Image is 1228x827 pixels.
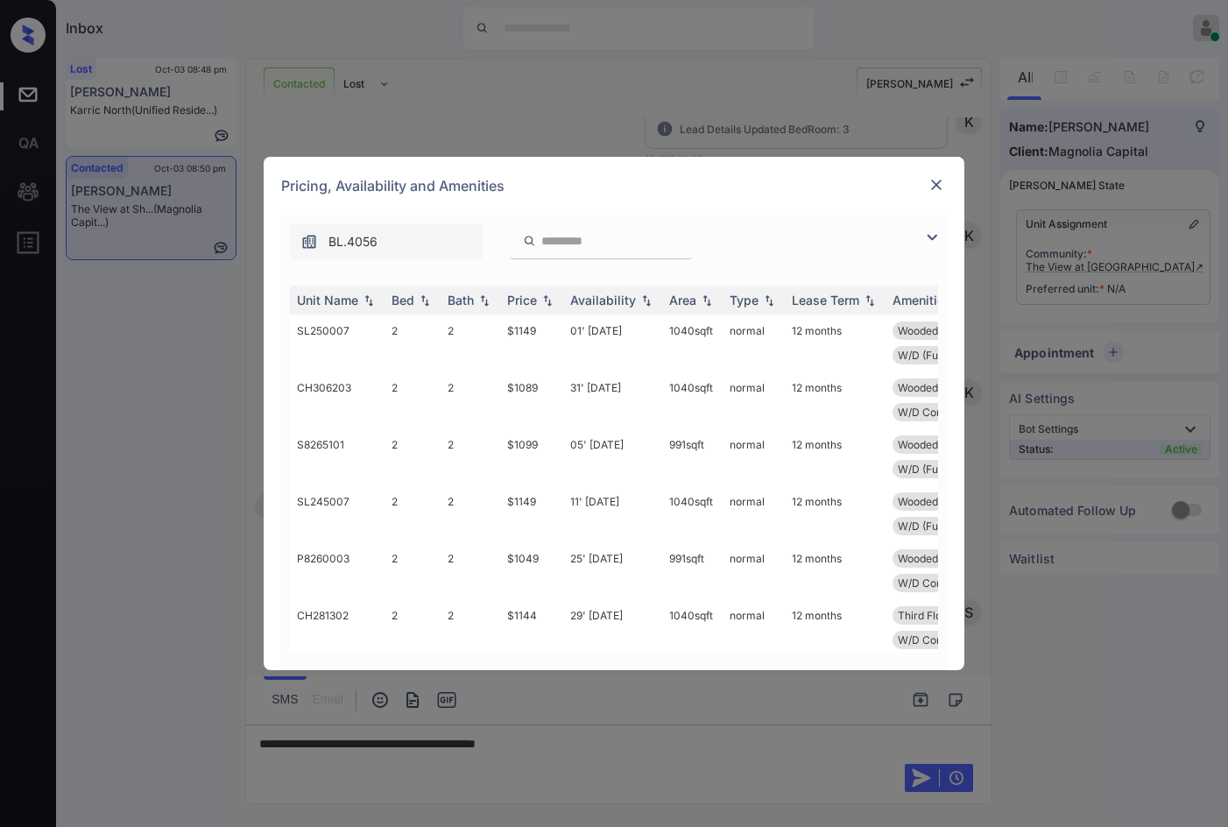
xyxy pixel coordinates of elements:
[898,349,982,362] span: W/D (Full Sized...
[730,293,759,307] div: Type
[669,293,696,307] div: Area
[441,428,500,485] td: 2
[500,542,563,599] td: $1049
[662,371,723,428] td: 1040 sqft
[662,315,723,371] td: 1040 sqft
[290,599,385,656] td: CH281302
[662,485,723,542] td: 1040 sqft
[898,406,985,419] span: W/D Connections
[290,485,385,542] td: SL245007
[723,485,785,542] td: normal
[385,485,441,542] td: 2
[441,542,500,599] td: 2
[441,485,500,542] td: 2
[785,485,886,542] td: 12 months
[570,293,636,307] div: Availability
[898,463,982,476] span: W/D (Full Sized...
[441,599,500,656] td: 2
[792,293,859,307] div: Lease Term
[898,324,965,337] span: Wooded View
[563,428,662,485] td: 05' [DATE]
[290,371,385,428] td: CH306203
[290,315,385,371] td: SL250007
[264,157,964,215] div: Pricing, Availability and Amenities
[785,599,886,656] td: 12 months
[360,294,378,307] img: sorting
[662,428,723,485] td: 991 sqft
[723,428,785,485] td: normal
[563,371,662,428] td: 31' [DATE]
[500,485,563,542] td: $1149
[723,542,785,599] td: normal
[723,315,785,371] td: normal
[898,576,985,590] span: W/D Connections
[785,315,886,371] td: 12 months
[898,438,965,451] span: Wooded View
[785,371,886,428] td: 12 months
[539,294,556,307] img: sorting
[441,315,500,371] td: 2
[500,371,563,428] td: $1089
[297,293,358,307] div: Unit Name
[416,294,434,307] img: sorting
[723,599,785,656] td: normal
[385,315,441,371] td: 2
[662,599,723,656] td: 1040 sqft
[500,428,563,485] td: $1099
[785,542,886,599] td: 12 months
[898,633,985,647] span: W/D Connections
[723,371,785,428] td: normal
[328,232,378,251] span: BL.4056
[893,293,951,307] div: Amenities
[760,294,778,307] img: sorting
[638,294,655,307] img: sorting
[898,381,965,394] span: Wooded View
[500,315,563,371] td: $1149
[861,294,879,307] img: sorting
[563,542,662,599] td: 25' [DATE]
[921,227,942,248] img: icon-zuma
[385,599,441,656] td: 2
[290,542,385,599] td: P8260003
[563,485,662,542] td: 11' [DATE]
[563,315,662,371] td: 01' [DATE]
[898,552,965,565] span: Wooded View
[523,233,536,249] img: icon-zuma
[385,428,441,485] td: 2
[698,294,716,307] img: sorting
[785,428,886,485] td: 12 months
[476,294,493,307] img: sorting
[385,371,441,428] td: 2
[300,233,318,251] img: icon-zuma
[662,542,723,599] td: 991 sqft
[928,176,945,194] img: close
[563,599,662,656] td: 29' [DATE]
[385,542,441,599] td: 2
[392,293,414,307] div: Bed
[507,293,537,307] div: Price
[500,599,563,656] td: $1144
[290,428,385,485] td: S8265101
[898,495,965,508] span: Wooded View
[898,520,982,533] span: W/D (Full Sized...
[448,293,474,307] div: Bath
[441,371,500,428] td: 2
[898,609,952,622] span: Third Floor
